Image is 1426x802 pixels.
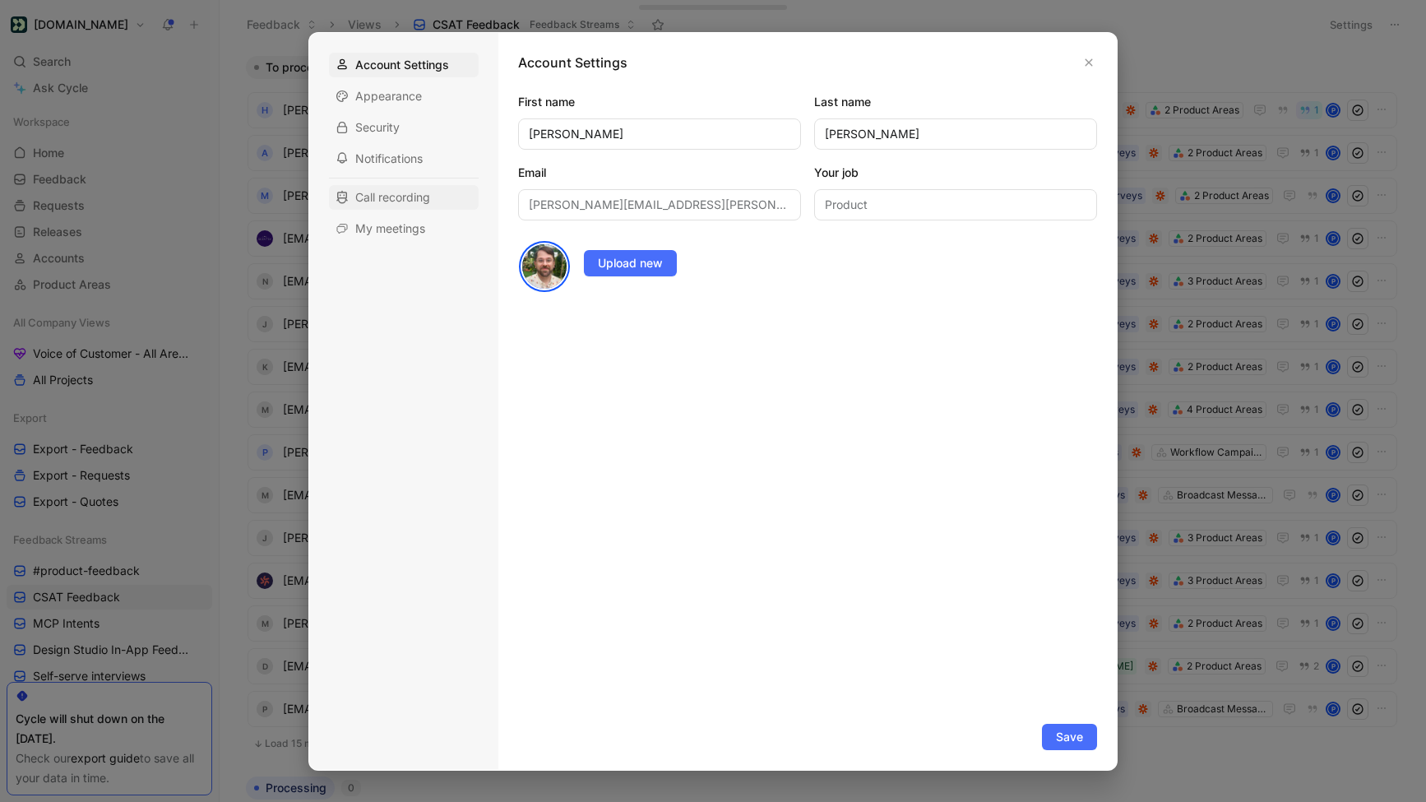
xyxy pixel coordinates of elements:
[329,53,479,77] div: Account Settings
[518,53,627,72] h1: Account Settings
[518,163,801,183] label: Email
[518,92,801,112] label: First name
[355,220,425,237] span: My meetings
[584,250,677,276] button: Upload new
[355,88,422,104] span: Appearance
[355,119,400,136] span: Security
[814,163,1097,183] label: Your job
[355,57,449,73] span: Account Settings
[329,84,479,109] div: Appearance
[329,216,479,241] div: My meetings
[1056,727,1083,747] span: Save
[598,253,663,273] span: Upload new
[521,243,568,290] img: avatar
[814,92,1097,112] label: Last name
[329,146,479,171] div: Notifications
[355,189,430,206] span: Call recording
[329,185,479,210] div: Call recording
[355,151,423,167] span: Notifications
[329,115,479,140] div: Security
[1042,724,1097,750] button: Save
